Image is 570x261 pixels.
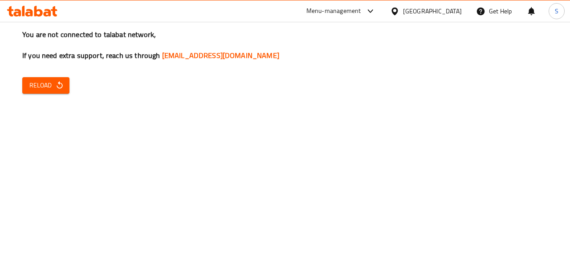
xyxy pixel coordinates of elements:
div: Menu-management [306,6,361,17]
h3: You are not connected to talabat network, If you need extra support, reach us through [22,29,548,61]
button: Reload [22,77,69,94]
span: Reload [29,80,62,91]
a: [EMAIL_ADDRESS][DOMAIN_NAME] [162,49,279,62]
div: [GEOGRAPHIC_DATA] [403,6,462,16]
span: S [555,6,558,16]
